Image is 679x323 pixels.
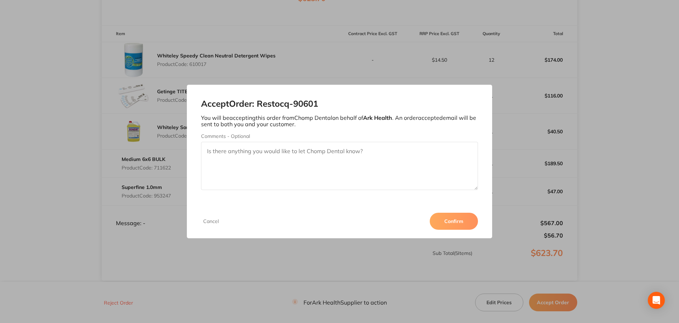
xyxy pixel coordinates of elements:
p: You will be accepting this order from Chomp Dental on behalf of . An order accepted email will be... [201,115,478,128]
button: Cancel [201,218,221,224]
h2: Accept Order: Restocq- 90601 [201,99,478,109]
button: Confirm [430,213,478,230]
b: Ark Health [363,114,392,121]
label: Comments - Optional [201,133,478,139]
div: Open Intercom Messenger [648,292,665,309]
